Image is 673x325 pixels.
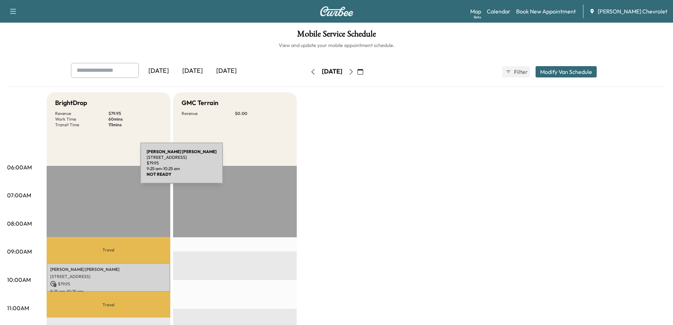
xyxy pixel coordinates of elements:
span: [PERSON_NAME] Chevrolet [598,7,667,16]
p: $ 79.95 [108,111,162,116]
button: Filter [502,66,530,77]
span: Filter [514,68,527,76]
p: 08:00AM [7,219,32,228]
button: Modify Van Schedule [536,66,597,77]
p: [STREET_ADDRESS] [147,155,217,160]
h1: Mobile Service Schedule [7,30,666,42]
b: [PERSON_NAME] [PERSON_NAME] [147,149,217,154]
p: Travel [47,292,170,318]
div: Beta [474,14,481,20]
p: 60 mins [108,116,162,122]
p: Transit Time [55,122,108,128]
p: Revenue [55,111,108,116]
a: Calendar [487,7,510,16]
p: 06:00AM [7,163,32,172]
p: $ 79.95 [147,160,217,166]
p: Work Time [55,116,108,122]
div: [DATE] [209,63,243,79]
p: 9:25 am - 10:25 am [50,289,167,294]
h5: GMC Terrain [182,98,218,108]
p: 10:00AM [7,275,31,284]
p: $ 0.00 [235,111,288,116]
p: Travel [47,237,170,263]
a: MapBeta [470,7,481,16]
p: $ 79.95 [50,281,167,287]
p: 09:00AM [7,247,32,256]
h5: BrightDrop [55,98,87,108]
div: [DATE] [176,63,209,79]
p: Revenue [182,111,235,116]
div: [DATE] [322,67,342,76]
p: 9:25 am - 10:25 am [147,166,217,172]
h6: View and update your mobile appointment schedule. [7,42,666,49]
p: [PERSON_NAME] [PERSON_NAME] [50,267,167,272]
p: [STREET_ADDRESS] [50,274,167,279]
p: 07:00AM [7,191,31,199]
img: Curbee Logo [320,6,354,16]
p: 111 mins [108,122,162,128]
b: NOT READY [147,172,171,177]
div: [DATE] [142,63,176,79]
p: 11:00AM [7,304,29,312]
a: Book New Appointment [516,7,576,16]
